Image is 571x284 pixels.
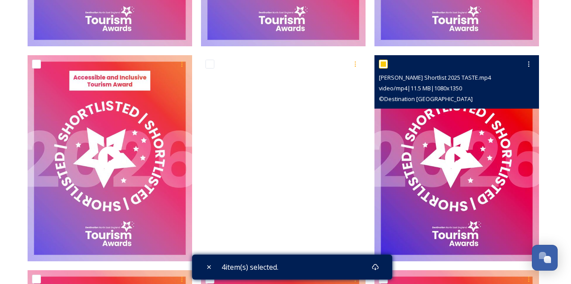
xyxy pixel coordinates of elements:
video: NEETA Shortlist 2025 UNSUNG HERO.mp4 [201,55,366,261]
span: [PERSON_NAME] Shortlist 2025 TASTE.mp4 [379,73,491,81]
span: © Destination [GEOGRAPHIC_DATA] [379,95,473,103]
img: thumbnail [28,55,192,261]
span: 4 item(s) selected. [221,262,278,272]
img: thumbnail [374,55,539,261]
button: Open Chat [532,245,558,271]
span: video/mp4 | 11.5 MB | 1080 x 1350 [379,84,462,92]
